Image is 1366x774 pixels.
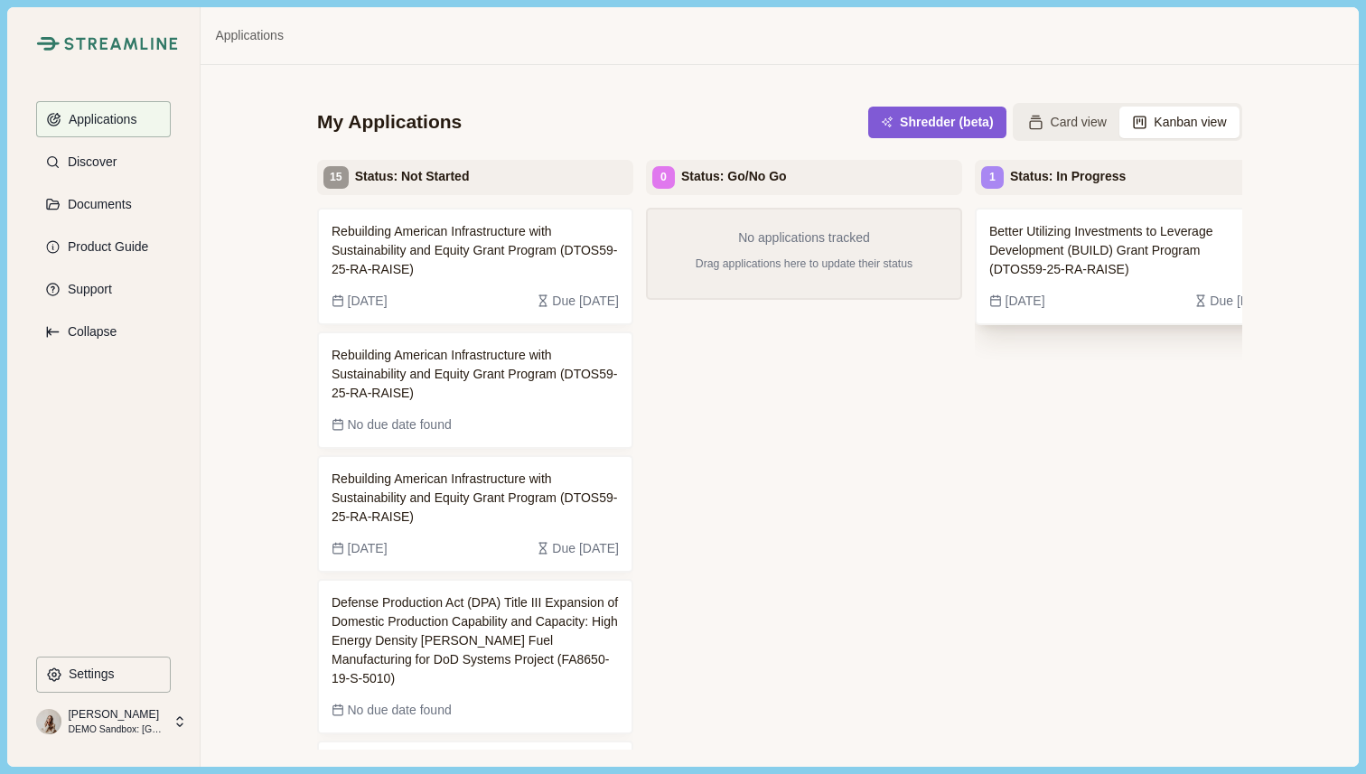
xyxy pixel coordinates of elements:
[552,292,619,311] span: Due [DATE]
[36,101,171,137] button: Applications
[332,346,619,434] a: Rebuilding American Infrastructure with Sustainability and Equity Grant Program (DTOS59-25-RA-RAI...
[332,470,619,558] a: Rebuilding American Infrastructure with Sustainability and Equity Grant Program (DTOS59-25-RA-RAI...
[36,186,171,222] button: Documents
[36,313,171,350] button: Expand
[1015,107,1119,138] button: Card view
[36,144,171,180] button: Discover
[348,701,452,720] span: No due date found
[975,208,1291,325] div: Better Utilizing Investments to Leverage Development (BUILD) Grant Program (DTOS59-25-RA-RAISE)[D...
[975,160,1291,195] div: Status: In Progress
[1119,107,1240,138] button: Kanban view
[670,250,938,279] p: Drag applications here to update their status
[36,36,59,51] img: Streamline Climate Logo
[317,455,633,573] div: Rebuilding American Infrastructure with Sustainability and Equity Grant Program (DTOS59-25-RA-RAI...
[68,706,163,723] p: [PERSON_NAME]
[317,579,633,734] div: Defense Production Act (DPA) Title III Expansion of Domestic Production Capability and Capacity: ...
[36,271,171,307] button: Support
[646,160,962,195] div: Status: Go/No Go
[36,228,171,265] button: Product Guide
[61,324,117,340] p: Collapse
[989,222,1249,279] span: Better Utilizing Investments to Leverage Development (BUILD) Grant Program (DTOS59-25-RA-RAISE)
[738,228,870,247] p: No applications tracked
[348,415,452,434] span: No due date found
[64,37,178,51] img: Streamline Climate Logo
[36,657,171,693] button: Settings
[317,208,633,325] div: Rebuilding American Infrastructure with Sustainability and Equity Grant Program (DTOS59-25-RA-RAI...
[868,107,1006,138] button: Shredder (beta)
[989,222,1277,311] a: Better Utilizing Investments to Leverage Development (BUILD) Grant Program (DTOS59-25-RA-RAISE)[D...
[332,222,619,279] span: Rebuilding American Infrastructure with Sustainability and Equity Grant Program (DTOS59-25-RA-RAISE)
[62,112,137,127] p: Applications
[652,166,675,189] div: 0
[61,154,117,170] p: Discover
[62,667,115,682] p: Settings
[332,470,619,527] span: Rebuilding American Infrastructure with Sustainability and Equity Grant Program (DTOS59-25-RA-RAISE)
[36,657,171,699] a: Settings
[552,539,619,558] span: Due [DATE]
[1210,292,1277,311] span: Due [DATE]
[348,292,388,311] span: [DATE]
[317,109,462,135] div: My Applications
[332,346,619,403] span: Rebuilding American Infrastructure with Sustainability and Equity Grant Program (DTOS59-25-RA-RAISE)
[332,222,619,311] a: Rebuilding American Infrastructure with Sustainability and Equity Grant Program (DTOS59-25-RA-RAI...
[323,166,349,189] div: 15
[36,709,61,734] img: profile picture
[348,539,388,558] span: [DATE]
[68,723,163,737] p: DEMO Sandbox: [GEOGRAPHIC_DATA], [US_STATE]
[332,593,619,688] span: Defense Production Act (DPA) Title III Expansion of Domestic Production Capability and Capacity: ...
[61,239,149,255] p: Product Guide
[61,282,112,297] p: Support
[61,197,132,212] p: Documents
[215,26,284,45] a: Applications
[981,166,1004,189] div: 1
[332,593,619,720] a: Defense Production Act (DPA) Title III Expansion of Domestic Production Capability and Capacity: ...
[317,160,633,195] div: Status: Not Started
[1006,292,1045,311] span: [DATE]
[317,331,633,449] div: Rebuilding American Infrastructure with Sustainability and Equity Grant Program (DTOS59-25-RA-RAI...
[36,36,171,51] a: Streamline Climate LogoStreamline Climate Logo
